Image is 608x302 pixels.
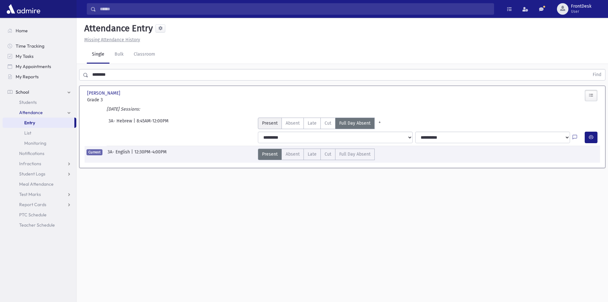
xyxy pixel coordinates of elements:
a: School [3,87,76,97]
span: [PERSON_NAME] [87,90,122,97]
h5: Attendance Entry [82,23,153,34]
a: Home [3,26,76,36]
span: Late [308,120,317,127]
a: Time Tracking [3,41,76,51]
span: Time Tracking [16,43,44,49]
a: My Tasks [3,51,76,61]
span: Late [308,151,317,158]
a: My Reports [3,72,76,82]
span: Report Cards [19,202,46,207]
a: Meal Attendance [3,179,76,189]
span: My Tasks [16,53,34,59]
a: Report Cards [3,199,76,210]
a: Single [87,46,109,64]
a: Monitoring [3,138,76,148]
span: Infractions [19,161,41,166]
a: Students [3,97,76,107]
span: PTC Schedule [19,212,47,218]
a: Attendance [3,107,76,118]
span: Attendance [19,110,43,115]
a: Notifications [3,148,76,159]
input: Search [96,3,494,15]
span: Current [86,149,102,155]
span: My Reports [16,74,39,80]
div: AttTypes [258,149,375,160]
i: [DATE] Sessions: [107,106,140,112]
span: Teacher Schedule [19,222,55,228]
span: Cut [325,120,331,127]
span: Monitoring [24,140,46,146]
span: Notifications [19,151,44,156]
span: Absent [286,120,300,127]
span: Full Day Absent [339,151,371,158]
span: Full Day Absent [339,120,371,127]
a: Test Marks [3,189,76,199]
u: Missing Attendance History [84,37,140,43]
a: Teacher Schedule [3,220,76,230]
span: | [131,149,134,160]
span: 3A- English [108,149,131,160]
a: My Appointments [3,61,76,72]
span: Present [262,120,278,127]
a: Bulk [109,46,129,64]
span: Cut [325,151,331,158]
span: Grade 3 [87,97,167,103]
span: Meal Attendance [19,181,54,187]
span: Present [262,151,278,158]
span: List [24,130,31,136]
a: Infractions [3,159,76,169]
span: Test Marks [19,191,41,197]
img: AdmirePro [5,3,42,15]
span: 12:30PM-4:00PM [134,149,167,160]
span: Students [19,99,37,105]
span: Home [16,28,28,34]
span: School [16,89,29,95]
a: PTC Schedule [3,210,76,220]
div: AttTypes [258,118,385,129]
span: 8:45AM-12:00PM [137,118,169,129]
span: Student Logs [19,171,45,177]
a: Missing Attendance History [82,37,140,43]
a: List [3,128,76,138]
span: 3A- Hebrew [109,118,133,129]
span: Absent [286,151,300,158]
span: | [133,118,137,129]
a: Entry [3,118,74,128]
span: User [571,9,591,14]
span: FrontDesk [571,4,591,9]
button: Find [589,69,605,80]
a: Classroom [129,46,160,64]
span: My Appointments [16,64,51,69]
a: Student Logs [3,169,76,179]
span: Entry [24,120,35,126]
